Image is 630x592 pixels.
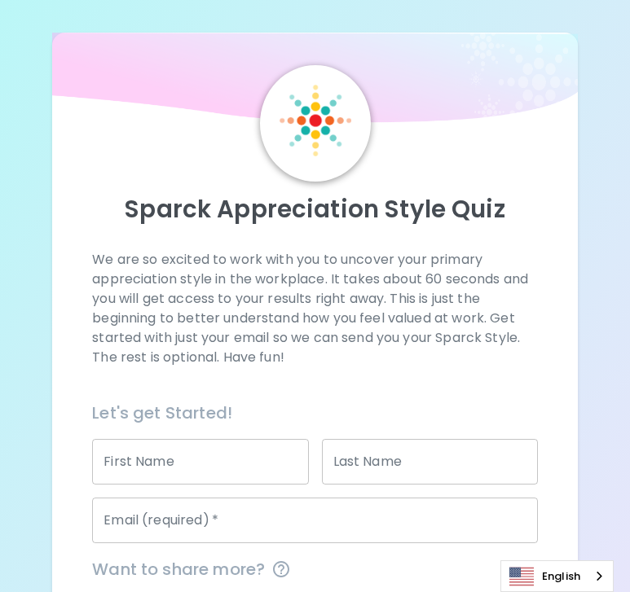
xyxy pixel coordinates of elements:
[52,33,577,130] img: wave
[92,556,537,582] span: Want to share more?
[72,195,557,224] p: Sparck Appreciation Style Quiz
[92,400,537,426] h6: Let's get Started!
[500,560,614,592] div: Language
[92,250,537,367] p: We are so excited to work with you to uncover your primary appreciation style in the workplace. I...
[500,560,614,592] aside: Language selected: English
[501,561,613,591] a: English
[271,559,291,579] svg: This information is completely confidential and only used for aggregated appreciation studies at ...
[280,85,351,156] img: Sparck Logo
